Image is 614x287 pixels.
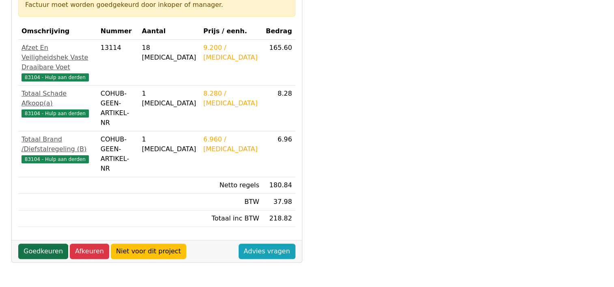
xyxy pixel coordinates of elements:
td: COHUB-GEEN-ARTIKEL-NR [97,131,139,177]
a: Niet voor dit project [111,244,186,259]
th: Omschrijving [18,23,97,40]
td: COHUB-GEEN-ARTIKEL-NR [97,86,139,131]
td: 8.28 [263,86,295,131]
a: Totaal Schade Afkoop(a)83104 - Hulp aan derden [22,89,94,118]
div: 18 [MEDICAL_DATA] [142,43,197,62]
td: BTW [200,194,263,210]
div: Afzet En Veiligheidshek Vaste Draaibare Voet [22,43,94,72]
td: 37.98 [263,194,295,210]
td: Netto regels [200,177,263,194]
td: Totaal inc BTW [200,210,263,227]
th: Nummer [97,23,139,40]
th: Bedrag [263,23,295,40]
div: 6.960 / [MEDICAL_DATA] [203,135,259,154]
div: Totaal Brand /Diefstalregeling (B) [22,135,94,154]
div: 9.200 / [MEDICAL_DATA] [203,43,259,62]
th: Prijs / eenh. [200,23,263,40]
a: Advies vragen [239,244,295,259]
div: Totaal Schade Afkoop(a) [22,89,94,108]
td: 13114 [97,40,139,86]
span: 83104 - Hulp aan derden [22,155,89,163]
div: 1 [MEDICAL_DATA] [142,89,197,108]
span: 83104 - Hulp aan derden [22,109,89,118]
div: 8.280 / [MEDICAL_DATA] [203,89,259,108]
td: 165.60 [263,40,295,86]
a: Goedkeuren [18,244,68,259]
div: 1 [MEDICAL_DATA] [142,135,197,154]
td: 180.84 [263,177,295,194]
a: Totaal Brand /Diefstalregeling (B)83104 - Hulp aan derden [22,135,94,164]
a: Afzet En Veiligheidshek Vaste Draaibare Voet83104 - Hulp aan derden [22,43,94,82]
a: Afkeuren [70,244,109,259]
th: Aantal [139,23,200,40]
td: 6.96 [263,131,295,177]
td: 218.82 [263,210,295,227]
span: 83104 - Hulp aan derden [22,73,89,81]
